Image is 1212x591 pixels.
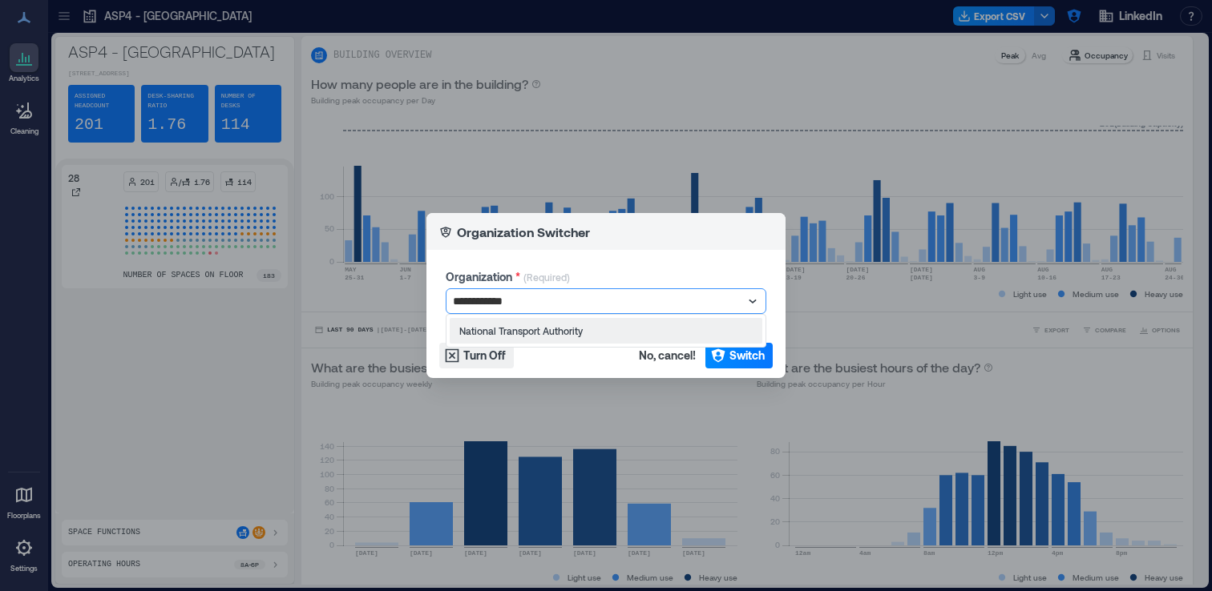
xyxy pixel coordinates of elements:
[639,348,696,364] span: No, cancel!
[705,343,773,368] button: Switch
[459,324,583,337] p: National Transport Authority
[523,271,570,288] p: (Required)
[634,343,701,368] button: No, cancel!
[439,343,514,368] button: Turn Off
[457,223,590,242] p: Organization Switcher
[446,269,520,285] label: Organization
[729,348,765,364] span: Switch
[463,348,506,364] span: Turn Off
